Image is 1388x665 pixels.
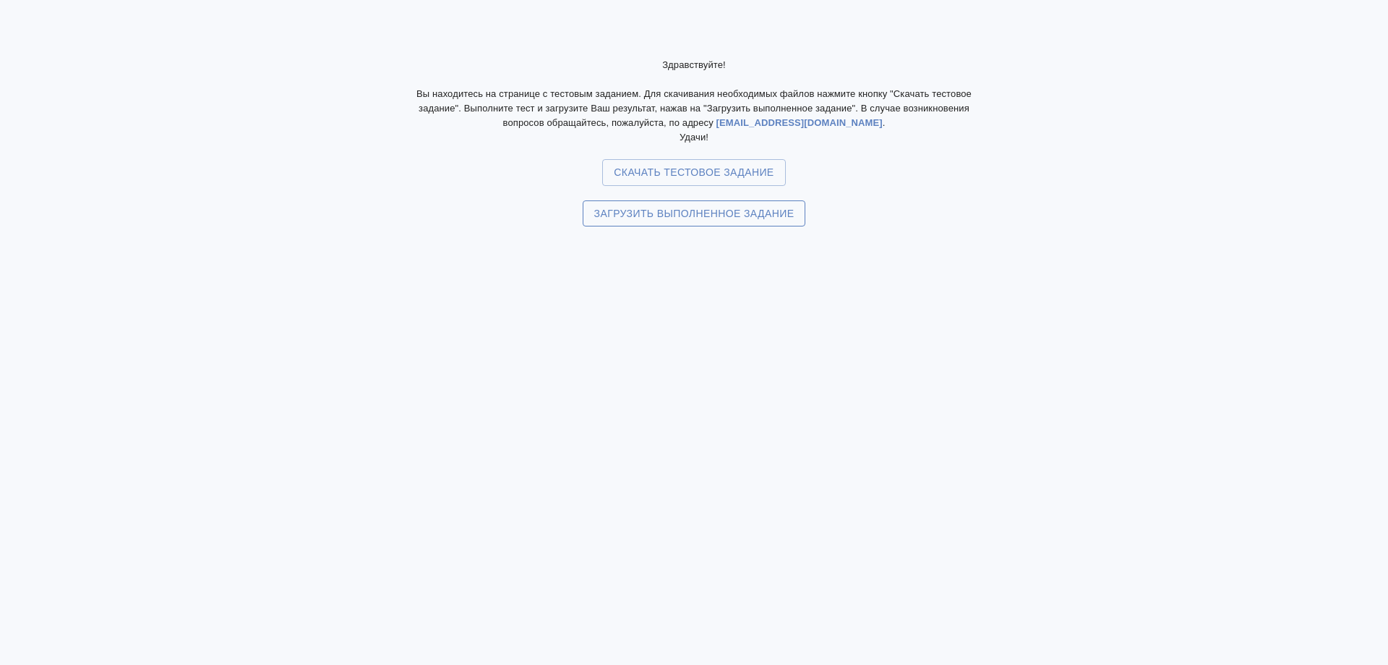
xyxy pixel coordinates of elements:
a: [EMAIL_ADDRESS][DOMAIN_NAME] [716,117,883,128]
label: Загрузить выполненное задание [583,200,806,227]
button: Скачать тестовое задание [602,159,785,186]
span: Загрузить выполненное задание [594,205,794,223]
p: Здравствуйте! Вы находитесь на странице с тестовым заданием. Для скачивания необходимых файлов на... [405,58,983,145]
span: Скачать тестовое задание [614,164,774,182]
